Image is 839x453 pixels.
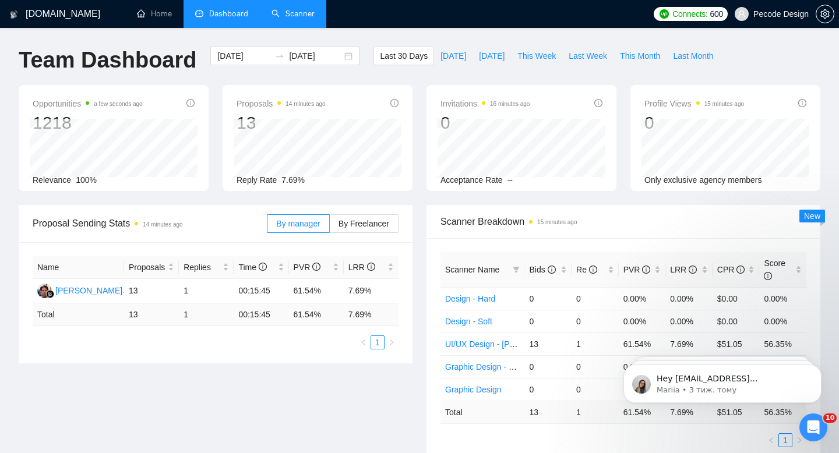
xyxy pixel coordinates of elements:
div: [PERSON_NAME] [55,284,122,297]
td: 61.54% [289,279,344,303]
th: Name [33,256,124,279]
span: setting [816,9,834,19]
td: 0 [572,355,619,378]
td: 61.54 % [289,303,344,326]
span: LRR [348,263,375,272]
td: Total [440,401,524,423]
iframe: Intercom live chat [799,413,827,441]
td: 0 [524,310,572,332]
button: Last Week [562,47,614,65]
button: Last Month [667,47,720,65]
li: Previous Page [357,335,371,349]
button: right [385,335,399,349]
button: right [792,433,806,447]
a: Graphic Design - Soft [445,362,523,371]
span: Only exclusive agency members [644,175,762,185]
span: Scanner Breakdown [440,214,806,229]
a: 1 [779,434,792,447]
a: homeHome [137,9,172,19]
span: Acceptance Rate [440,175,503,185]
span: info-circle [548,266,556,274]
span: Score [764,259,785,281]
span: By Freelancer [339,219,389,228]
li: 1 [371,335,385,349]
li: 1 [778,433,792,447]
button: This Week [511,47,562,65]
span: info-circle [259,263,267,271]
span: info-circle [186,99,195,107]
time: 14 minutes ago [285,101,325,107]
button: [DATE] [434,47,473,65]
time: a few seconds ago [94,101,142,107]
span: Proposals [129,261,165,274]
span: Connects: [672,8,707,20]
span: info-circle [589,266,597,274]
span: left [360,339,367,346]
button: This Month [614,47,667,65]
div: 0 [440,112,530,134]
span: Scanner Name [445,265,499,274]
div: 1218 [33,112,143,134]
td: 1 [179,279,234,303]
span: info-circle [594,99,602,107]
td: 0 [572,287,619,310]
td: $0.00 [713,287,760,310]
span: swap-right [275,51,284,61]
span: info-circle [689,266,697,274]
td: 13 [524,401,572,423]
a: 1 [371,336,384,349]
span: Dashboard [209,9,248,19]
span: Last Week [569,49,607,62]
td: 0.00% [759,287,806,310]
td: 00:15:45 [234,303,288,326]
span: info-circle [764,272,772,280]
div: 0 [644,112,744,134]
span: This Week [517,49,556,62]
input: Start date [217,49,270,62]
td: 7.69 % [344,303,399,326]
span: info-circle [367,263,375,271]
button: left [357,335,371,349]
span: PVR [294,263,321,272]
td: 0 [524,378,572,401]
span: info-circle [642,266,650,274]
span: user [738,10,746,18]
li: Next Page [792,433,806,447]
span: right [796,437,803,444]
td: 0.00% [619,287,666,310]
span: dashboard [195,9,203,17]
td: 13 [524,332,572,355]
span: info-circle [798,99,806,107]
td: 7.69% [665,332,713,355]
span: [DATE] [440,49,466,62]
th: Proposals [124,256,179,279]
td: 00:15:45 [234,279,288,303]
span: to [275,51,284,61]
span: Invitations [440,97,530,111]
td: 0 [524,355,572,378]
span: info-circle [312,263,320,271]
th: Replies [179,256,234,279]
td: $51.05 [713,332,760,355]
span: Time [238,263,266,272]
span: 10 [823,413,837,423]
td: 56.35% [759,332,806,355]
span: filter [513,266,520,273]
img: gigradar-bm.png [46,290,54,298]
a: MS[PERSON_NAME] [37,285,122,295]
div: 13 [237,112,326,134]
h1: Team Dashboard [19,47,196,74]
td: 61.54% [619,332,666,355]
time: 15 minutes ago [704,101,744,107]
span: This Month [620,49,660,62]
a: UI/UX Design - [PERSON_NAME] (autobid off) [445,339,615,349]
td: $0.00 [713,310,760,332]
button: setting [816,5,834,23]
input: End date [289,49,342,62]
span: Last Month [673,49,713,62]
td: 13 [124,279,179,303]
button: left [764,433,778,447]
